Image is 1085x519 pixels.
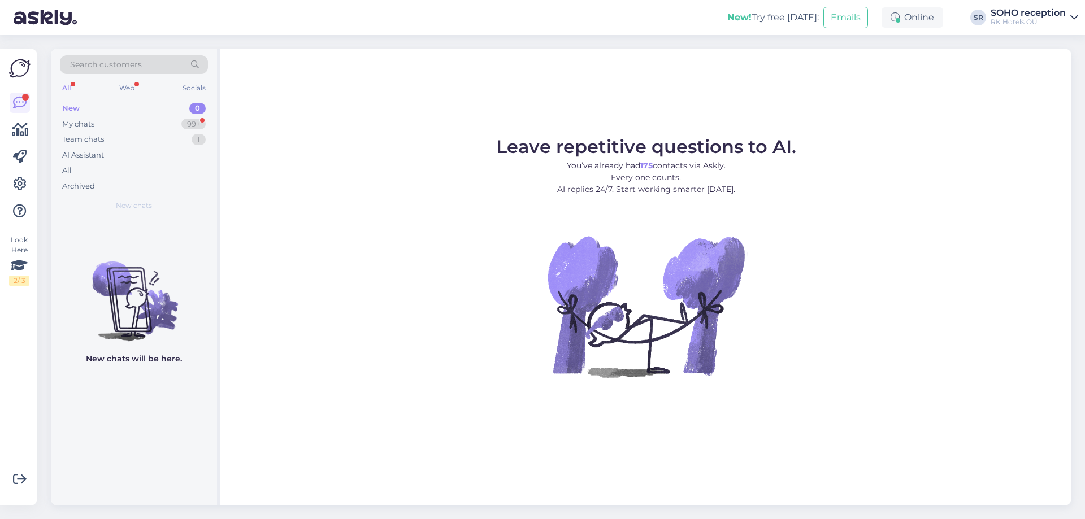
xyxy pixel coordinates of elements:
img: Askly Logo [9,58,31,79]
div: RK Hotels OÜ [991,18,1066,27]
b: 175 [640,160,653,171]
div: SOHO reception [991,8,1066,18]
button: Emails [823,7,868,28]
span: Leave repetitive questions to AI. [496,136,796,158]
div: 2 / 3 [9,276,29,286]
div: AI Assistant [62,150,104,161]
b: New! [727,12,752,23]
div: Look Here [9,235,29,286]
div: All [62,165,72,176]
div: Online [882,7,943,28]
div: Socials [180,81,208,95]
img: No Chat active [544,204,748,408]
div: SR [970,10,986,25]
span: Search customers [70,59,142,71]
p: You’ve already had contacts via Askly. Every one counts. AI replies 24/7. Start working smarter [... [496,160,796,195]
div: Archived [62,181,95,192]
a: SOHO receptionRK Hotels OÜ [991,8,1078,27]
img: No chats [51,241,217,343]
div: 1 [192,134,206,145]
div: 99+ [181,119,206,130]
div: My chats [62,119,94,130]
p: New chats will be here. [86,353,182,365]
div: New [62,103,80,114]
div: All [60,81,73,95]
div: Web [117,81,137,95]
div: Team chats [62,134,104,145]
div: Try free [DATE]: [727,11,819,24]
div: 0 [189,103,206,114]
span: New chats [116,200,152,211]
